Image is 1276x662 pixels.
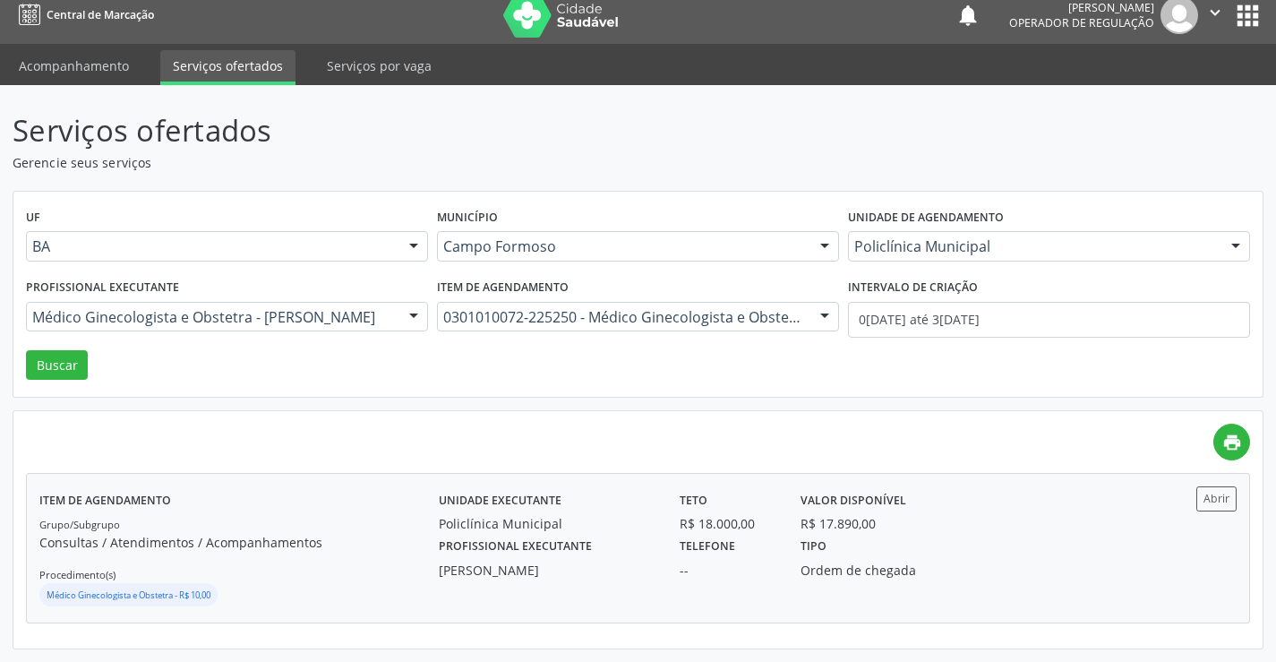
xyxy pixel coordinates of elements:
input: Selecione um intervalo [848,302,1250,338]
label: Tipo [801,533,826,561]
label: Profissional executante [26,274,179,302]
label: Intervalo de criação [848,274,978,302]
small: Procedimento(s) [39,568,116,581]
label: Município [437,204,498,232]
a: print [1213,424,1250,460]
p: Consultas / Atendimentos / Acompanhamentos [39,533,439,552]
div: -- [680,561,775,580]
label: Teto [680,486,707,514]
a: Serviços por vaga [314,50,444,82]
small: Médico Ginecologista e Obstetra - R$ 10,00 [47,589,210,601]
label: Profissional executante [439,533,592,561]
span: Campo Formoso [443,237,802,255]
div: [PERSON_NAME] [439,561,655,580]
div: R$ 18.000,00 [680,514,775,533]
label: Item de agendamento [39,486,171,514]
button: Abrir [1196,486,1237,511]
span: Central de Marcação [47,7,154,22]
button: notifications [955,3,981,28]
span: Médico Ginecologista e Obstetra - [PERSON_NAME] [32,308,391,326]
span: 0301010072-225250 - Médico Ginecologista e Obstetra [443,308,802,326]
div: Policlínica Municipal [439,514,655,533]
label: UF [26,204,40,232]
small: Grupo/Subgrupo [39,518,120,531]
p: Gerencie seus serviços [13,153,888,172]
div: Ordem de chegada [801,561,956,580]
label: Valor disponível [801,486,906,514]
button: Buscar [26,350,88,381]
label: Unidade de agendamento [848,204,1004,232]
span: Policlínica Municipal [854,237,1213,255]
div: R$ 17.890,00 [801,514,876,533]
span: BA [32,237,391,255]
span: Operador de regulação [1009,15,1154,30]
i: print [1222,433,1242,452]
a: Serviços ofertados [160,50,295,85]
p: Serviços ofertados [13,108,888,153]
label: Unidade executante [439,486,561,514]
i:  [1205,3,1225,22]
a: Acompanhamento [6,50,141,82]
label: Telefone [680,533,735,561]
label: Item de agendamento [437,274,569,302]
